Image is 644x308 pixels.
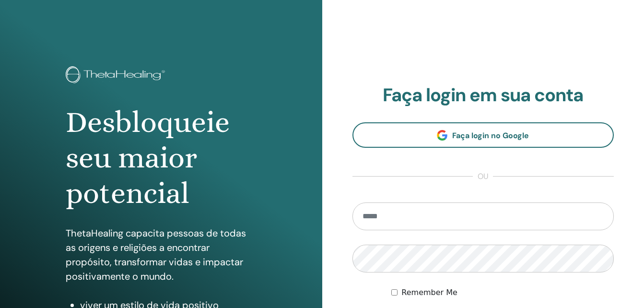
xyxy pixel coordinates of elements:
a: Faça login no Google [352,122,614,148]
h2: Faça login em sua conta [352,84,614,107]
label: Remember Me [401,287,457,298]
span: Faça login no Google [452,130,529,141]
span: ou [473,171,493,182]
p: ThetaHealing capacita pessoas de todas as origens e religiões a encontrar propósito, transformar ... [66,226,257,284]
h1: Desbloqueie seu maior potencial [66,105,257,212]
div: Keep me authenticated indefinitely or until I manually logout [391,287,614,298]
